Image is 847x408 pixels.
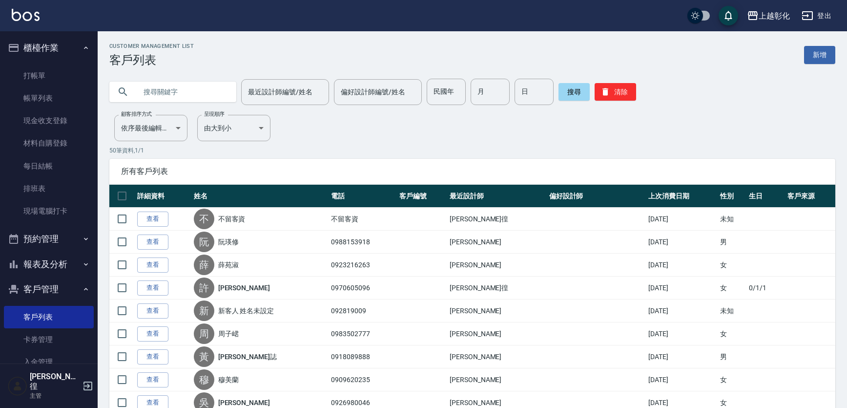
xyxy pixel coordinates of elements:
[8,376,27,396] img: Person
[4,132,94,154] a: 材料自購登錄
[109,146,835,155] p: 50 筆資料, 1 / 1
[218,214,246,224] a: 不留客資
[194,346,214,367] div: 黃
[194,301,214,321] div: 新
[397,185,447,208] th: 客戶編號
[447,254,547,277] td: [PERSON_NAME]
[191,185,329,208] th: 姓名
[194,369,214,390] div: 穆
[719,6,738,25] button: save
[137,303,168,319] a: 查看
[4,109,94,132] a: 現金收支登錄
[4,351,94,373] a: 入金管理
[137,372,168,387] a: 查看
[218,398,270,408] a: [PERSON_NAME]
[329,300,397,322] td: 092819009
[329,368,397,391] td: 0909620235
[646,185,717,208] th: 上次消費日期
[121,110,152,118] label: 顧客排序方式
[798,7,835,25] button: 登出
[718,254,746,277] td: 女
[329,277,397,300] td: 0970605096
[646,231,717,254] td: [DATE]
[218,329,239,339] a: 周子峮
[4,226,94,252] button: 預約管理
[329,345,397,368] td: 0918089888
[4,155,94,177] a: 每日結帳
[218,260,239,270] a: 薛苑淑
[718,185,746,208] th: 性別
[746,277,785,300] td: 0/1/1
[718,300,746,322] td: 未知
[197,115,270,141] div: 由大到小
[646,300,717,322] td: [DATE]
[718,277,746,300] td: 女
[121,167,824,176] span: 所有客戶列表
[194,232,214,252] div: 阮
[218,352,277,362] a: [PERSON_NAME]誌
[329,208,397,231] td: 不留客資
[447,345,547,368] td: [PERSON_NAME]
[194,255,214,275] div: 薛
[218,306,274,316] a: 新客人 姓名未設定
[218,237,239,247] a: 阮瑛修
[329,322,397,345] td: 0983502777
[743,6,794,26] button: 上越彰化
[12,9,40,21] img: Logo
[804,46,835,64] a: 新增
[137,326,168,342] a: 查看
[30,372,80,391] h5: [PERSON_NAME]徨
[447,368,547,391] td: [PERSON_NAME]
[4,64,94,87] a: 打帳單
[718,322,746,345] td: 女
[447,231,547,254] td: [PERSON_NAME]
[30,391,80,400] p: 主管
[447,300,547,322] td: [PERSON_NAME]
[447,208,547,231] td: [PERSON_NAME]徨
[595,83,636,101] button: 清除
[547,185,646,208] th: 偏好設計師
[4,277,94,302] button: 客戶管理
[194,323,214,344] div: 周
[114,115,187,141] div: 依序最後編輯時間
[447,322,547,345] td: [PERSON_NAME]
[137,235,168,250] a: 查看
[204,110,225,118] label: 呈現順序
[218,375,239,385] a: 穆美蘭
[137,349,168,365] a: 查看
[759,10,790,22] div: 上越彰化
[329,254,397,277] td: 0923216263
[4,328,94,351] a: 卡券管理
[785,185,835,208] th: 客戶來源
[135,185,191,208] th: 詳細資料
[447,277,547,300] td: [PERSON_NAME]徨
[137,212,168,227] a: 查看
[4,177,94,200] a: 排班表
[137,258,168,273] a: 查看
[218,283,270,293] a: [PERSON_NAME]
[137,79,228,105] input: 搜尋關鍵字
[329,231,397,254] td: 0988153918
[646,277,717,300] td: [DATE]
[718,231,746,254] td: 男
[4,35,94,61] button: 櫃檯作業
[109,43,194,49] h2: Customer Management List
[4,200,94,222] a: 現場電腦打卡
[746,185,785,208] th: 生日
[194,278,214,298] div: 許
[137,280,168,296] a: 查看
[718,345,746,368] td: 男
[646,345,717,368] td: [DATE]
[646,322,717,345] td: [DATE]
[447,185,547,208] th: 最近設計師
[329,185,397,208] th: 電話
[4,252,94,277] button: 報表及分析
[4,87,94,109] a: 帳單列表
[646,208,717,231] td: [DATE]
[558,83,590,101] button: 搜尋
[718,368,746,391] td: 女
[646,254,717,277] td: [DATE]
[194,209,214,229] div: 不
[646,368,717,391] td: [DATE]
[718,208,746,231] td: 未知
